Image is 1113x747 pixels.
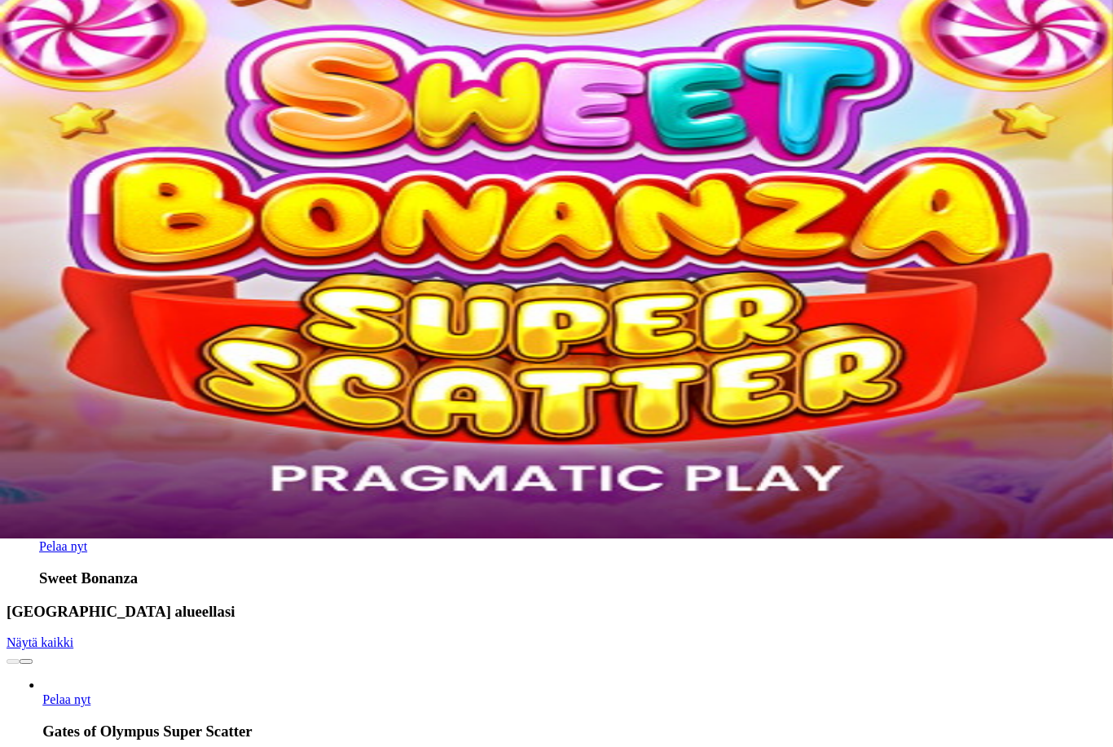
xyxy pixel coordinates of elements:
[7,603,1106,621] h3: [GEOGRAPHIC_DATA] alueellasi
[39,539,87,553] span: Pelaa nyt
[39,569,1106,587] h3: Sweet Bonanza
[39,539,87,553] a: Sweet Bonanza
[42,678,1110,740] article: Gates of Olympus Super Scatter
[7,635,73,649] a: Näytä kaikki
[7,659,20,664] button: prev slide
[42,723,1110,740] h3: Gates of Olympus Super Scatter
[39,525,1106,587] article: Sweet Bonanza
[42,692,90,706] a: Gates of Olympus Super Scatter
[20,659,33,664] button: next slide
[42,692,90,706] span: Pelaa nyt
